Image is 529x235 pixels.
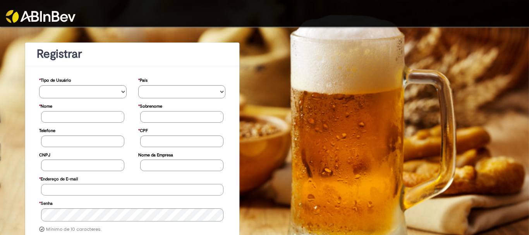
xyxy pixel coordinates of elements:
[6,10,76,23] img: ABInbev-white.png
[39,100,52,111] label: Nome
[39,74,71,85] label: Tipo de Usuário
[39,197,53,208] label: Senha
[39,124,55,136] label: Telefone
[37,48,228,60] h1: Registrar
[39,173,78,184] label: Endereço de E-mail
[46,226,101,233] label: Mínimo de 10 caracteres.
[39,149,50,160] label: CNPJ
[138,124,148,136] label: CPF
[138,74,148,85] label: País
[138,149,173,160] label: Nome da Empresa
[138,100,162,111] label: Sobrenome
